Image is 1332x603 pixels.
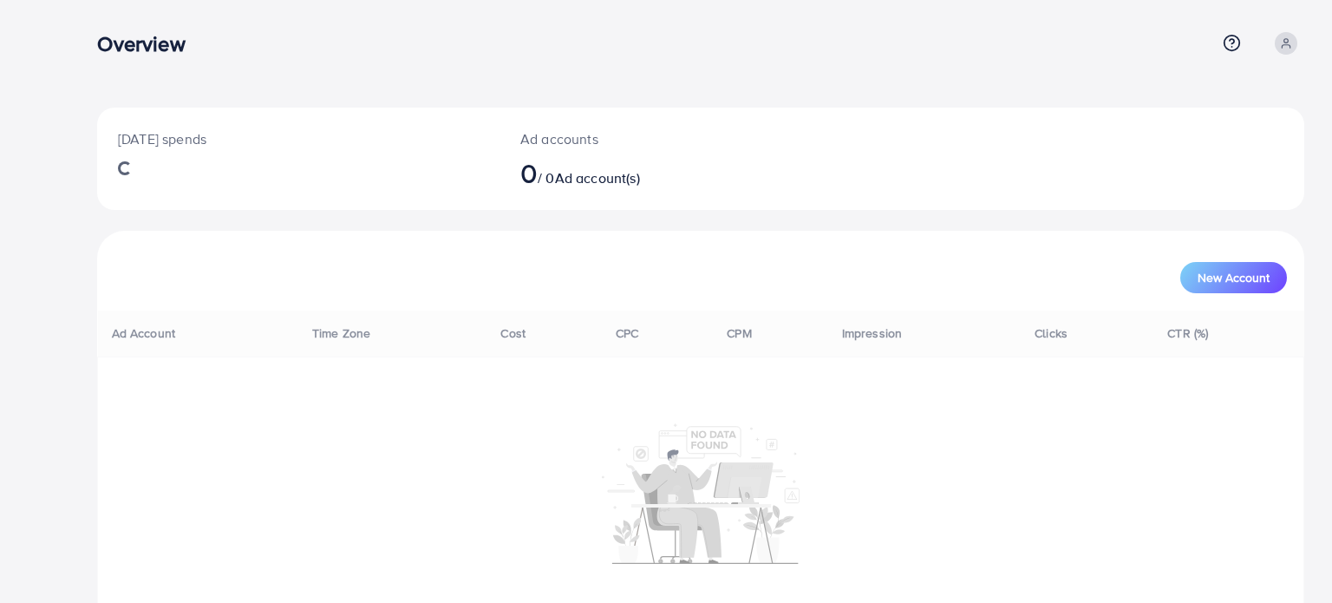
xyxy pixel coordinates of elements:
[97,31,199,56] h3: Overview
[1180,262,1287,293] button: New Account
[520,128,780,149] p: Ad accounts
[118,128,479,149] p: [DATE] spends
[1198,272,1270,284] span: New Account
[520,156,780,189] h2: / 0
[555,168,640,187] span: Ad account(s)
[520,153,538,193] span: 0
